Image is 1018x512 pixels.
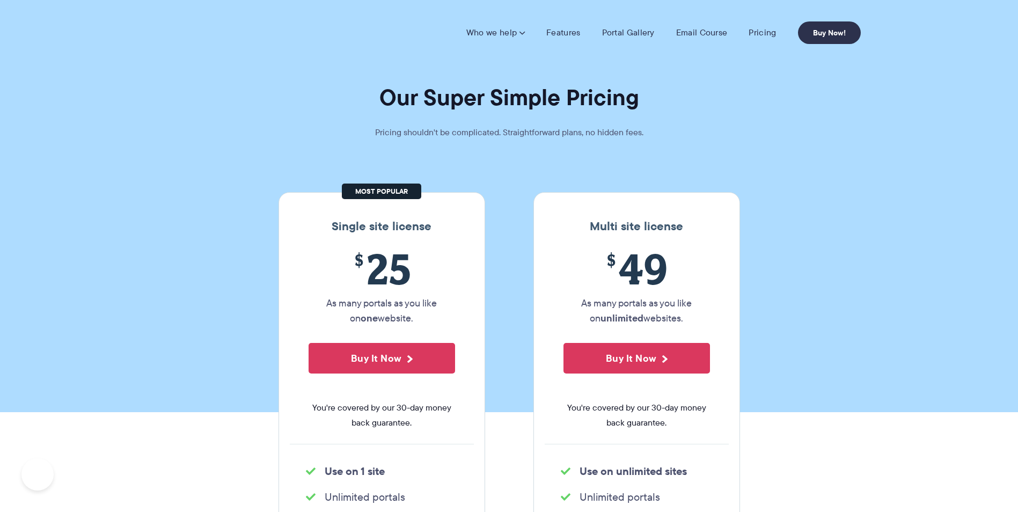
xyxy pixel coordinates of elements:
[290,220,474,233] h3: Single site license
[325,463,385,479] strong: Use on 1 site
[561,489,713,504] li: Unlimited portals
[798,21,861,44] a: Buy Now!
[546,27,580,38] a: Features
[309,400,455,430] span: You're covered by our 30-day money back guarantee.
[563,400,710,430] span: You're covered by our 30-day money back guarantee.
[602,27,655,38] a: Portal Gallery
[309,296,455,326] p: As many portals as you like on website.
[306,489,458,504] li: Unlimited portals
[749,27,776,38] a: Pricing
[676,27,728,38] a: Email Course
[348,125,670,140] p: Pricing shouldn't be complicated. Straightforward plans, no hidden fees.
[563,343,710,374] button: Buy It Now
[580,463,687,479] strong: Use on unlimited sites
[309,343,455,374] button: Buy It Now
[21,458,54,491] iframe: Toggle Customer Support
[545,220,729,233] h3: Multi site license
[361,311,378,325] strong: one
[466,27,525,38] a: Who we help
[563,244,710,293] span: 49
[309,244,455,293] span: 25
[563,296,710,326] p: As many portals as you like on websites.
[600,311,643,325] strong: unlimited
